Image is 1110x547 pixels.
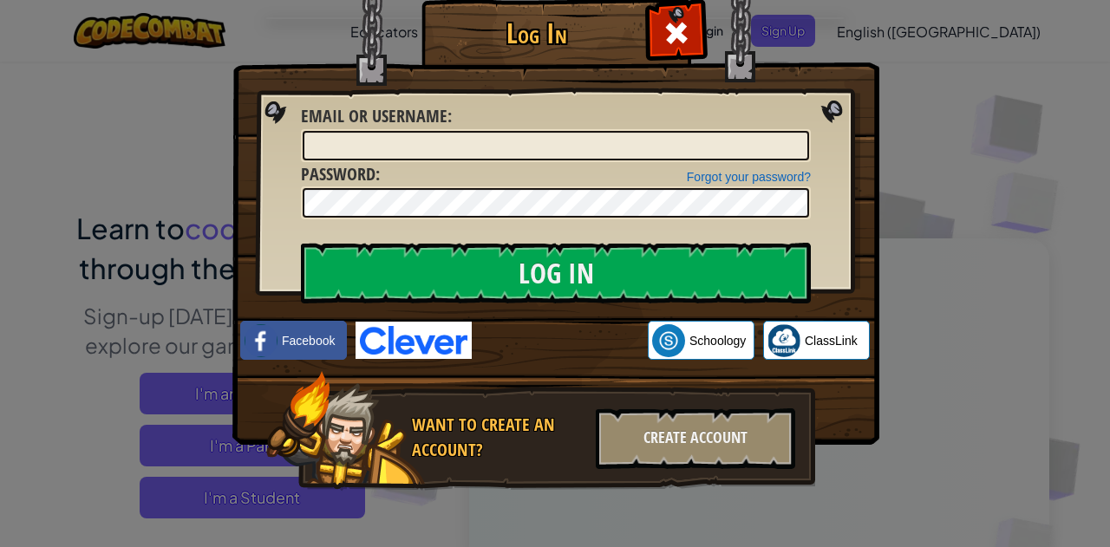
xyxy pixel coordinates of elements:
span: ClassLink [805,332,858,349]
img: facebook_small.png [245,324,277,357]
iframe: Sign in with Google Button [472,322,648,360]
span: Schoology [689,332,746,349]
label: : [301,162,380,187]
h1: Log In [426,18,647,49]
span: Password [301,162,375,186]
input: Log In [301,243,811,303]
label: : [301,104,452,129]
a: Forgot your password? [687,170,811,184]
span: Facebook [282,332,335,349]
img: clever-logo-blue.png [356,322,472,359]
span: Email or Username [301,104,447,127]
div: Want to create an account? [412,413,585,462]
img: schoology.png [652,324,685,357]
div: Create Account [596,408,795,469]
img: classlink-logo-small.png [767,324,800,357]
